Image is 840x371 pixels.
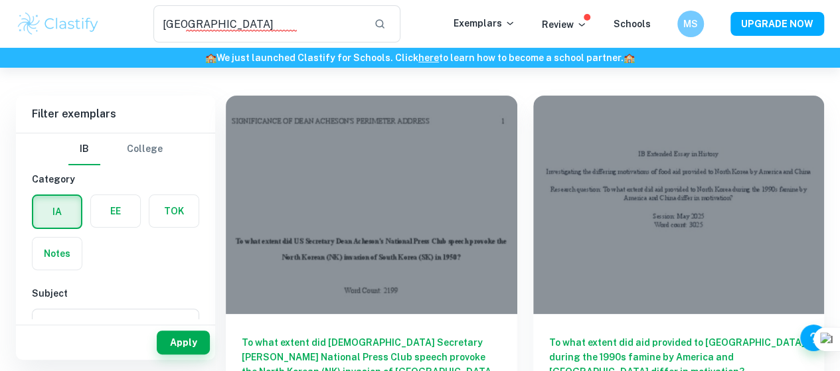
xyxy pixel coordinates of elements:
span: 🏫 [624,52,635,63]
a: here [418,52,439,63]
button: Help and Feedback [800,325,827,351]
button: IB [68,133,100,165]
button: IA [33,196,81,228]
button: Notes [33,238,82,269]
button: Open [176,318,195,336]
h6: Filter exemplars [16,96,215,133]
p: Review [542,17,587,32]
button: MS [677,11,704,37]
p: Exemplars [454,16,515,31]
h6: Subject [32,286,199,301]
h6: We just launched Clastify for Schools. Click to learn how to become a school partner. [3,50,837,65]
button: TOK [149,195,199,227]
h6: Category [32,172,199,186]
button: Apply [157,331,210,354]
input: Search for any exemplars... [153,5,363,42]
button: UPGRADE NOW [730,12,824,36]
button: EE [91,195,140,227]
span: 🏫 [205,52,216,63]
h6: MS [683,17,699,31]
img: Clastify logo [16,11,100,37]
a: Schools [614,19,651,29]
div: Filter type choice [68,133,163,165]
button: College [127,133,163,165]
